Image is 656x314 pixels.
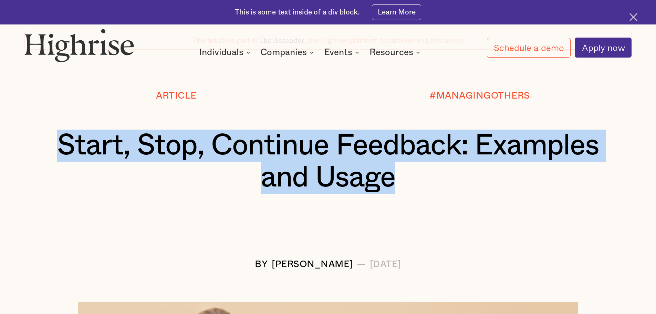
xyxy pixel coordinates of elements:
a: Schedule a demo [487,38,571,58]
div: — [357,259,366,269]
div: Resources [369,48,422,57]
div: [PERSON_NAME] [272,259,353,269]
div: Individuals [199,48,243,57]
div: This is some text inside of a div block. [235,8,360,17]
div: #MANAGINGOTHERS [429,91,530,101]
a: Learn More [372,4,421,20]
div: Individuals [199,48,252,57]
div: Article [156,91,197,101]
img: Cross icon [629,13,637,21]
div: Events [324,48,352,57]
a: Apply now [575,38,632,58]
h1: Start, Stop, Continue Feedback: Examples and Usage [50,130,606,194]
div: Companies [260,48,316,57]
div: Companies [260,48,307,57]
div: Events [324,48,361,57]
div: [DATE] [370,259,401,269]
div: Resources [369,48,413,57]
div: BY [255,259,268,269]
img: Highrise logo [24,29,134,62]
